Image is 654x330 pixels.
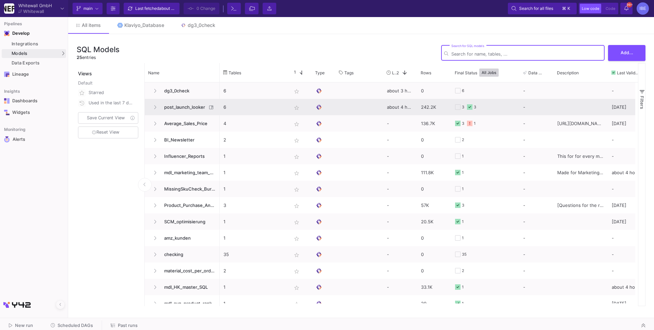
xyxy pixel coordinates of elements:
[608,132,649,148] div: -
[223,132,284,148] p: 2
[523,263,550,279] div: -
[554,164,608,181] div: Made for Marketing Team Data Overview sheet
[417,213,451,230] div: 20.5K
[567,4,570,13] span: k
[462,296,464,312] div: 1
[417,262,451,279] div: 0
[455,65,510,80] div: Final Status
[621,50,633,55] span: Add...
[562,4,566,13] span: ⌘
[417,181,451,197] div: 0
[12,60,64,66] div: Data Exports
[523,197,550,213] div: -
[315,235,323,242] img: SQL Model
[78,80,140,88] div: Default
[383,115,417,132] div: -
[78,112,138,124] button: Save Current View
[315,104,323,111] img: SQL Model
[4,72,10,77] img: Navigation icon
[462,214,464,230] div: 1
[160,279,216,295] span: mdl_HK_master_SQL
[383,132,417,148] div: -
[608,148,649,164] div: -
[383,99,417,115] div: about 4 hours ago
[293,87,301,95] mat-icon: star_border
[315,70,325,75] span: Type
[523,230,550,246] div: -
[417,230,451,246] div: 0
[383,181,417,197] div: -
[291,70,296,76] span: 1
[23,9,44,14] div: Whitewall
[462,230,464,246] div: 1
[160,263,216,279] span: material_cost_per_order_sku
[58,323,93,328] span: Scheduled DAGs
[417,164,451,181] div: 111.8K
[12,98,57,104] div: Dashboards
[523,148,550,164] div: -
[315,251,323,258] img: SQL Model
[608,295,649,312] div: [DATE]
[315,185,323,193] img: SQL Model
[606,6,615,11] span: Code
[223,148,284,164] p: 1
[223,263,284,279] p: 2
[188,22,215,28] div: dg3_0check
[293,267,301,275] mat-icon: star_border
[608,164,649,181] div: about 4 hours ago
[77,88,140,98] button: Starred
[77,54,120,61] div: entries
[604,4,617,13] button: Code
[608,213,649,230] div: [DATE]
[160,83,216,99] span: dg3_0check
[417,115,451,132] div: 136.7K
[383,82,417,99] div: about 3 hours ago
[223,83,284,99] p: 6
[383,213,417,230] div: -
[315,169,323,176] img: SQL Model
[608,99,649,115] div: [DATE]
[2,134,66,145] a: Navigation iconAlerts
[2,59,66,67] a: Data Exports
[523,132,550,148] div: -
[608,230,649,246] div: -
[608,82,649,99] div: -
[159,6,193,11] span: about 3 hours ago
[608,115,649,132] div: [DATE]
[160,165,216,181] span: mdl_marketing_team_data_overview_optimisation
[417,148,451,164] div: 0
[462,279,464,295] div: 1
[315,136,323,144] img: SQL Model
[608,262,649,279] div: -
[160,132,216,148] span: BI_Newsletter
[315,218,323,225] img: SQL Model
[293,251,301,259] mat-icon: star_border
[160,230,216,246] span: amz_kunden
[82,22,101,28] span: All items
[223,99,284,115] p: 6
[223,197,284,213] p: 3
[293,300,301,308] mat-icon: star_border
[2,107,66,118] a: Navigation iconWidgets
[417,197,451,213] div: 57K
[223,230,284,246] p: 1
[383,295,417,312] div: -
[383,148,417,164] div: -
[523,214,550,229] div: -
[523,116,550,131] div: -
[160,116,216,132] span: Average_Sales_Price
[474,116,476,132] div: 1
[462,116,464,132] div: 3
[124,22,164,28] div: Klaviyo_Database
[462,197,464,213] div: 3
[554,148,608,164] div: This for for every model that for Influencer Team
[160,246,216,262] span: checking
[4,98,10,104] img: Navigation icon
[77,98,140,108] button: Used in the last 7 days
[293,284,301,292] mat-icon: star_border
[315,300,323,307] img: SQL Model
[77,45,120,54] h3: SQL Models
[462,148,464,164] div: 1
[2,95,66,106] a: Navigation iconDashboards
[293,169,301,177] mat-icon: star_border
